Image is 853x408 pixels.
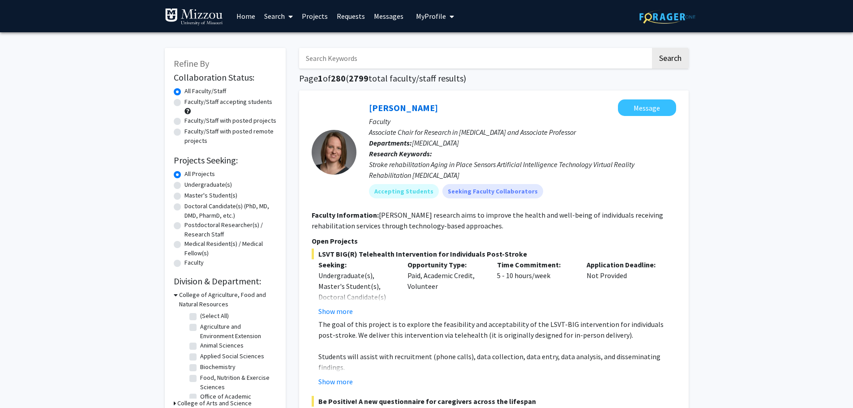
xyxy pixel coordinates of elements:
[318,376,353,387] button: Show more
[184,116,276,125] label: Faculty/Staff with posted projects
[369,102,438,113] a: [PERSON_NAME]
[318,319,676,340] p: The goal of this project is to explore the feasibility and acceptability of the LSVT-BIG interven...
[174,72,277,83] h2: Collaboration Status:
[200,373,274,392] label: Food, Nutrition & Exercise Sciences
[490,259,580,317] div: 5 - 10 hours/week
[369,0,408,32] a: Messages
[184,127,277,146] label: Faculty/Staff with posted remote projects
[369,116,676,127] p: Faculty
[260,0,297,32] a: Search
[618,99,676,116] button: Message Rachel Wolpert
[200,341,244,350] label: Animal Sciences
[184,202,277,220] label: Doctoral Candidate(s) (PhD, MD, DMD, PharmD, etc.)
[299,73,689,84] h1: Page of ( total faculty/staff results)
[587,259,663,270] p: Application Deadline:
[179,290,277,309] h3: College of Agriculture, Food and Natural Resources
[177,399,252,408] h3: College of Arts and Science
[497,259,573,270] p: Time Commitment:
[349,73,369,84] span: 2799
[407,259,484,270] p: Opportunity Type:
[7,368,38,401] iframe: Chat
[200,362,236,372] label: Biochemistry
[318,259,394,270] p: Seeking:
[232,0,260,32] a: Home
[652,48,689,69] button: Search
[412,138,459,147] span: [MEDICAL_DATA]
[184,169,215,179] label: All Projects
[200,311,229,321] label: (Select All)
[318,306,353,317] button: Show more
[369,184,439,198] mat-chip: Accepting Students
[200,352,264,361] label: Applied Social Sciences
[184,97,272,107] label: Faculty/Staff accepting students
[174,276,277,287] h2: Division & Department:
[184,220,277,239] label: Postdoctoral Researcher(s) / Research Staff
[416,12,446,21] span: My Profile
[184,86,226,96] label: All Faculty/Staff
[318,270,394,356] div: Undergraduate(s), Master's Student(s), Doctoral Candidate(s) (PhD, MD, DMD, PharmD, etc.), Postdo...
[312,210,663,230] fg-read-more: [PERSON_NAME] research aims to improve the health and well-being of individuals receiving rehabil...
[184,239,277,258] label: Medical Resident(s) / Medical Fellow(s)
[318,73,323,84] span: 1
[369,138,412,147] b: Departments:
[369,127,676,137] p: Associate Chair for Research in [MEDICAL_DATA] and Associate Professor
[174,155,277,166] h2: Projects Seeking:
[184,191,237,200] label: Master's Student(s)
[442,184,543,198] mat-chip: Seeking Faculty Collaborators
[184,180,232,189] label: Undergraduate(s)
[200,322,274,341] label: Agriculture and Environment Extension
[580,259,669,317] div: Not Provided
[299,48,651,69] input: Search Keywords
[312,210,379,219] b: Faculty Information:
[165,8,223,26] img: University of Missouri Logo
[369,159,676,180] div: Stroke rehabilitation Aging in Place Sensors Artificial Intelligence Technology Virtual Reality R...
[401,259,490,317] div: Paid, Academic Credit, Volunteer
[369,149,432,158] b: Research Keywords:
[312,249,676,259] span: LSVT BIG(R) Telehealth Intervention for Individuals Post-Stroke
[312,236,676,246] p: Open Projects
[184,258,204,267] label: Faculty
[297,0,332,32] a: Projects
[174,58,209,69] span: Refine By
[318,351,676,373] p: Students will assist with recruitment (phone calls), data collection, data entry, data analysis, ...
[312,396,676,407] span: Be Positive! A new questionnaire for caregivers across the lifespan
[332,0,369,32] a: Requests
[639,10,695,24] img: ForagerOne Logo
[331,73,346,84] span: 280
